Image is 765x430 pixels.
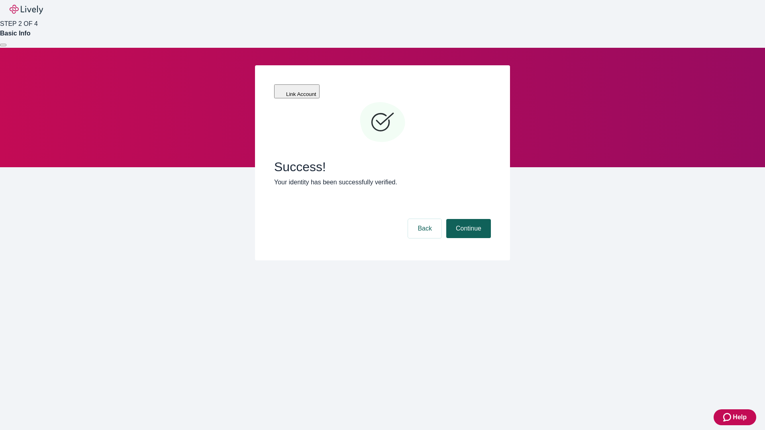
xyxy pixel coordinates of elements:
svg: Zendesk support icon [723,412,733,422]
span: Success! [274,159,491,174]
button: Continue [446,219,491,238]
button: Link Account [274,84,320,98]
p: Your identity has been successfully verified. [274,178,491,187]
span: Help [733,412,747,422]
img: Lively [10,5,43,14]
svg: Checkmark icon [359,99,406,147]
button: Back [408,219,441,238]
button: Zendesk support iconHelp [714,409,756,425]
